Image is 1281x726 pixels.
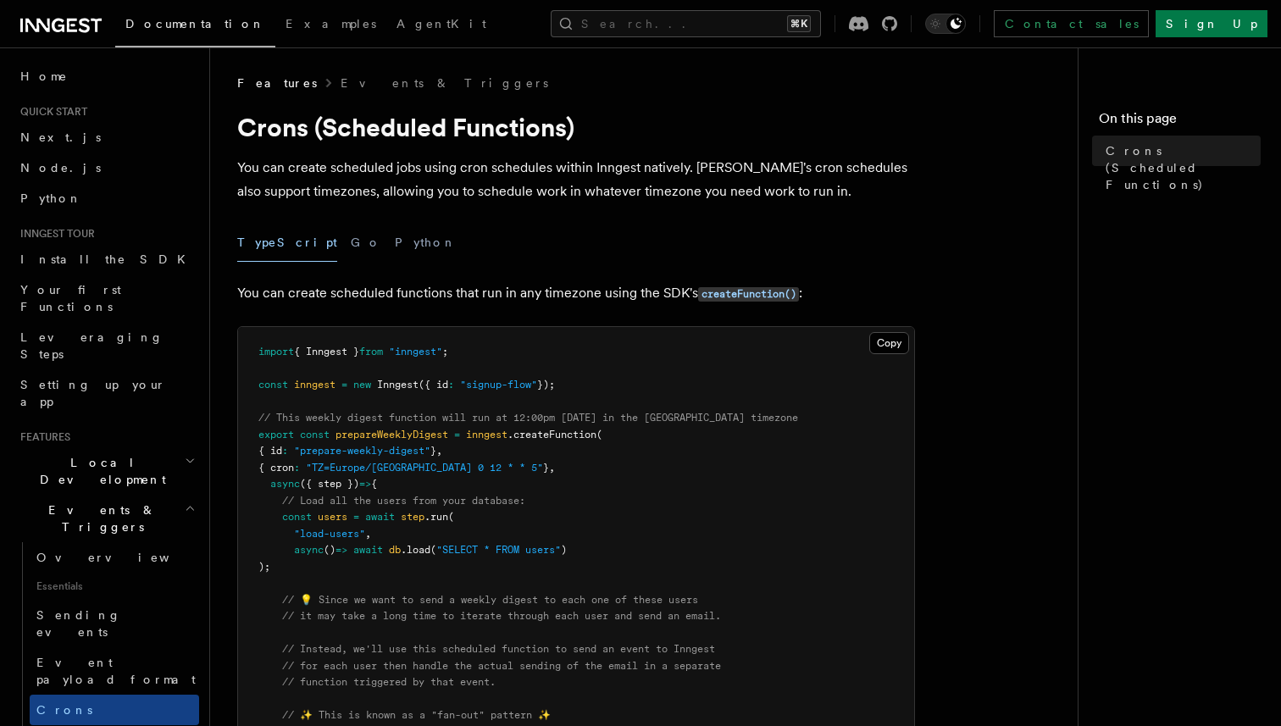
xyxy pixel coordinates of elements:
span: , [365,528,371,540]
span: "inngest" [389,346,442,357]
a: Your first Functions [14,274,199,322]
a: createFunction() [698,285,799,301]
a: AgentKit [386,5,496,46]
span: ({ step }) [300,478,359,490]
a: Leveraging Steps [14,322,199,369]
span: // it may take a long time to iterate through each user and send an email. [282,610,721,622]
span: Your first Functions [20,283,121,313]
span: ) [561,544,567,556]
kbd: ⌘K [787,15,811,32]
span: { cron [258,462,294,474]
span: Features [237,75,317,91]
p: You can create scheduled functions that run in any timezone using the SDK's : [237,281,915,306]
span: // function triggered by that event. [282,676,496,688]
span: Inngest [377,379,419,391]
span: = [353,511,359,523]
span: : [294,462,300,474]
a: Overview [30,542,199,573]
span: Python [20,191,82,205]
span: "load-users" [294,528,365,540]
span: Quick start [14,105,87,119]
span: => [359,478,371,490]
span: Node.js [20,161,101,175]
span: Home [20,68,68,85]
span: .load [401,544,430,556]
span: ({ id [419,379,448,391]
a: Next.js [14,122,199,152]
span: inngest [294,379,335,391]
span: ( [596,429,602,441]
span: new [353,379,371,391]
a: Event payload format [30,647,199,695]
span: : [282,445,288,457]
span: , [436,445,442,457]
span: .createFunction [507,429,596,441]
span: Examples [286,17,376,30]
span: users [318,511,347,523]
a: Documentation [115,5,275,47]
a: Sign Up [1156,10,1267,37]
span: = [341,379,347,391]
span: Local Development [14,454,185,488]
button: Search...⌘K [551,10,821,37]
span: "prepare-weekly-digest" [294,445,430,457]
button: Events & Triggers [14,495,199,542]
span: ); [258,561,270,573]
span: // for each user then handle the actual sending of the email in a separate [282,660,721,672]
span: Leveraging Steps [20,330,164,361]
button: TypeScript [237,224,337,262]
span: => [335,544,347,556]
span: const [282,511,312,523]
span: db [389,544,401,556]
span: () [324,544,335,556]
a: Events & Triggers [341,75,548,91]
span: Install the SDK [20,252,196,266]
span: export [258,429,294,441]
a: Contact sales [994,10,1149,37]
a: Sending events [30,600,199,647]
span: Setting up your app [20,378,166,408]
span: const [258,379,288,391]
button: Copy [869,332,909,354]
a: Python [14,183,199,213]
span: Next.js [20,130,101,144]
span: const [300,429,330,441]
span: // Instead, we'll use this scheduled function to send an event to Inngest [282,643,715,655]
a: Crons (Scheduled Functions) [1099,136,1261,200]
button: Go [351,224,381,262]
span: await [365,511,395,523]
span: "TZ=Europe/[GEOGRAPHIC_DATA] 0 12 * * 5" [306,462,543,474]
span: AgentKit [396,17,486,30]
button: Local Development [14,447,199,495]
a: Home [14,61,199,91]
span: step [401,511,424,523]
a: Examples [275,5,386,46]
h1: Crons (Scheduled Functions) [237,112,915,142]
span: import [258,346,294,357]
span: ( [448,511,454,523]
span: Event payload format [36,656,196,686]
span: } [430,445,436,457]
a: Node.js [14,152,199,183]
span: { Inngest } [294,346,359,357]
h4: On this page [1099,108,1261,136]
span: { id [258,445,282,457]
span: Crons (Scheduled Functions) [1106,142,1261,193]
button: Python [395,224,457,262]
span: Inngest tour [14,227,95,241]
a: Crons [30,695,199,725]
span: = [454,429,460,441]
span: Events & Triggers [14,502,185,535]
span: from [359,346,383,357]
span: ; [442,346,448,357]
button: Toggle dark mode [925,14,966,34]
span: Overview [36,551,211,564]
span: async [294,544,324,556]
span: .run [424,511,448,523]
span: prepareWeeklyDigest [335,429,448,441]
a: Install the SDK [14,244,199,274]
a: Setting up your app [14,369,199,417]
span: , [549,462,555,474]
span: : [448,379,454,391]
span: Crons [36,703,92,717]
